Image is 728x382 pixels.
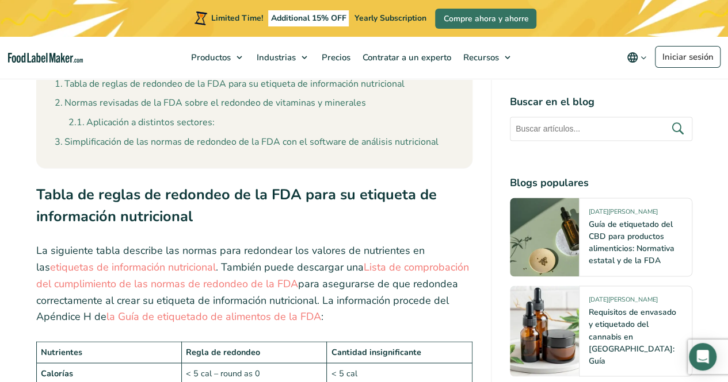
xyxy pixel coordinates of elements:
[354,13,426,24] span: Yearly Subscription
[41,367,73,379] strong: Calorías
[510,175,692,191] h4: Blogs populares
[268,10,349,26] span: Additional 15% OFF
[36,242,472,325] p: La siguiente tabla describe las normas para redondear los valores de nutrientes en las . También ...
[589,295,658,308] span: [DATE][PERSON_NAME]
[458,37,516,78] a: Recursos
[36,184,437,226] strong: Tabla de reglas de redondeo de la FDA para su etiqueta de información nutricional
[359,52,452,63] span: Contratar a un experto
[331,346,421,357] strong: Cantidad insignificante
[251,37,313,78] a: Industrias
[41,346,82,357] strong: Nutrientes
[689,343,716,371] div: Open Intercom Messenger
[318,52,352,63] span: Precios
[68,115,215,130] a: Aplicación a distintos sectores:
[36,260,469,291] a: Lista de comprobación del cumplimiento de las normas de redondeo de la FDA
[188,52,232,63] span: Productos
[316,37,354,78] a: Precios
[50,260,216,274] a: etiquetas de información nutricional
[510,117,692,141] input: Buscar artículos...
[186,346,260,357] strong: Regla de redondeo
[106,310,321,323] a: la Guía de etiquetado de alimentos de la FDA
[435,9,536,29] a: Compre ahora y ahorre
[253,52,297,63] span: Industrias
[460,52,500,63] span: Recursos
[55,135,439,150] a: Simplificación de las normas de redondeo de la FDA con el software de análisis nutricional
[55,77,405,92] a: Tabla de reglas de redondeo de la FDA para su etiqueta de información nutricional
[357,37,455,78] a: Contratar a un experto
[589,207,658,221] span: [DATE][PERSON_NAME]
[211,13,263,24] span: Limited Time!
[655,46,721,68] a: Iniciar sesión
[510,94,692,110] h4: Buscar en el blog
[55,96,366,111] a: Normas revisadas de la FDA sobre el redondeo de vitaminas y minerales
[589,219,674,266] a: Guía de etiquetado del CBD para productos alimenticios: Normativa estatal y de la FDA
[589,307,676,366] a: Requisitos de envasado y etiquetado del cannabis en [GEOGRAPHIC_DATA]: Guía
[185,37,248,78] a: Productos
